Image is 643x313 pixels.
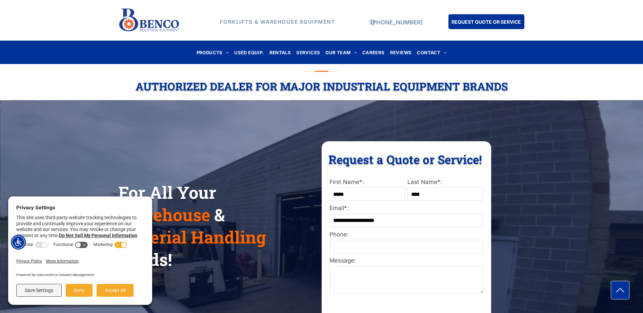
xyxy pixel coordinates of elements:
a: USED EQUIP. [232,48,266,57]
a: REQUEST QUOTE OR SERVICE [448,14,524,29]
label: Phone: [329,230,483,239]
label: Last Name*: [407,178,483,187]
label: Message: [329,256,483,265]
a: SERVICES [294,48,323,57]
span: & [214,204,225,226]
span: REQUEST QUOTE OR SERVICE [451,16,521,28]
a: OUR TEAM [323,48,360,57]
span: For All Your [118,181,216,204]
label: First Name*: [329,178,405,187]
a: RENTALS [267,48,294,57]
span: Needs! [118,248,172,271]
a: [PHONE_NUMBER] [370,19,423,26]
strong: FORKLIFTS & WAREHOUSE EQUIPMENT [220,19,335,25]
label: Email*: [329,204,483,213]
span: Request a Quote or Service! [328,151,482,167]
a: CONTACT [414,48,449,57]
a: CAREERS [360,48,387,57]
span: Authorized Dealer For Major Industrial Equipment Brands [136,79,508,93]
span: Warehouse [118,204,210,226]
a: REVIEWS [387,48,415,57]
a: PRODUCTS [194,48,232,57]
span: Material Handling [118,226,266,248]
div: Accessibility Menu [11,235,26,250]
